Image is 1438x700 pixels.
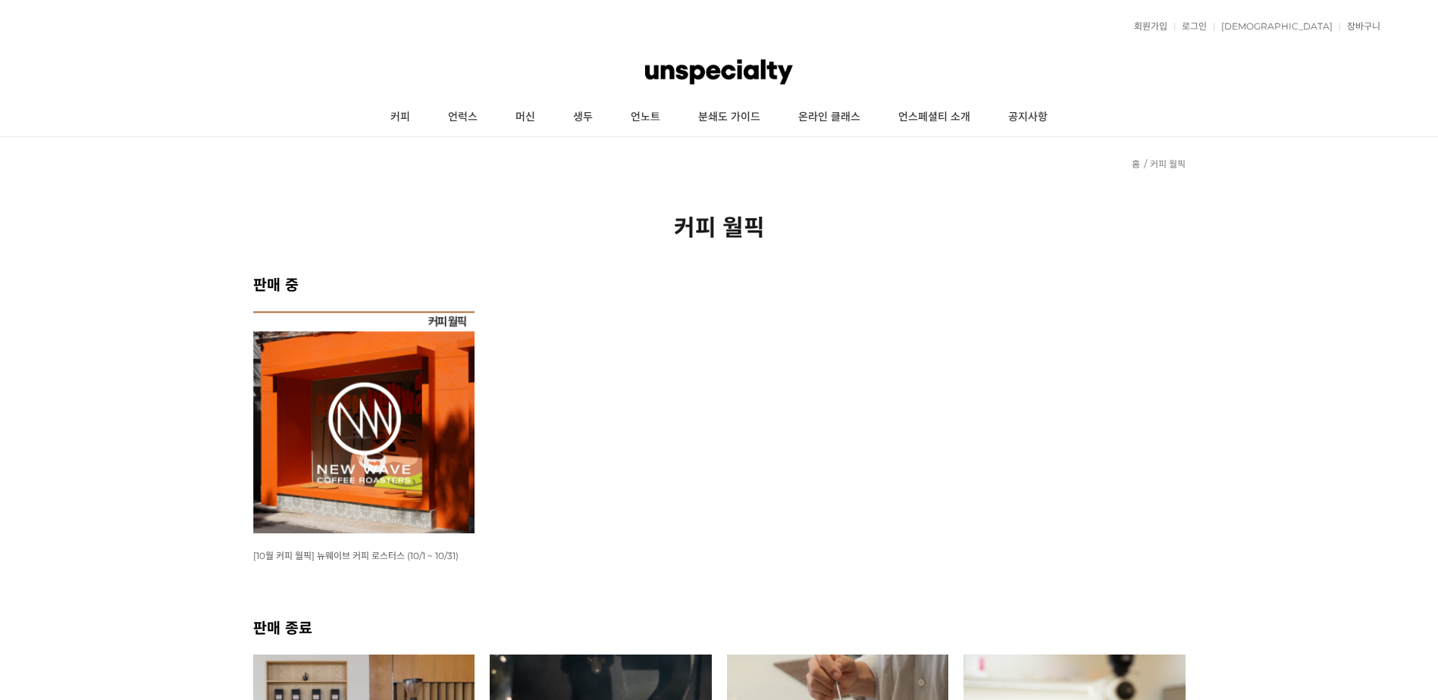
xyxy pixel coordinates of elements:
a: 분쇄도 가이드 [679,98,779,136]
a: [DEMOGRAPHIC_DATA] [1214,22,1333,31]
a: 커피 [371,98,429,136]
a: 온라인 클래스 [779,98,879,136]
h2: 판매 중 [253,273,1186,295]
a: 언스페셜티 소개 [879,98,989,136]
img: 언스페셜티 몰 [645,49,792,95]
a: 장바구니 [1339,22,1380,31]
a: 생두 [554,98,612,136]
a: 공지사항 [989,98,1067,136]
a: [10월 커피 월픽] 뉴웨이브 커피 로스터스 (10/1 ~ 10/31) [253,549,459,561]
a: 머신 [497,98,554,136]
img: [10월 커피 월픽] 뉴웨이브 커피 로스터스 (10/1 ~ 10/31) [253,311,475,533]
h2: 판매 종료 [253,616,1186,638]
a: 커피 월픽 [1150,158,1186,170]
a: 홈 [1132,158,1140,170]
h2: 커피 월픽 [253,209,1186,242]
a: 언럭스 [429,98,497,136]
a: 언노트 [612,98,679,136]
a: 회원가입 [1126,22,1167,31]
a: 로그인 [1174,22,1207,31]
